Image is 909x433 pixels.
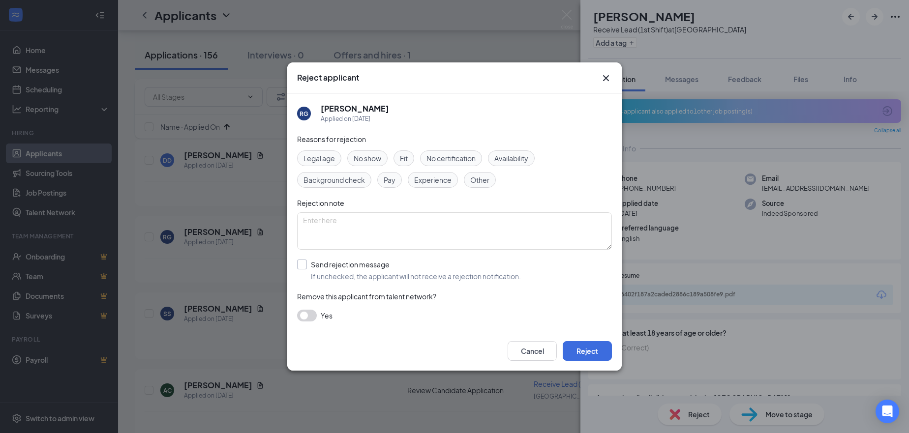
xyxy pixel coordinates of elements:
span: Other [470,174,489,185]
div: RG [300,110,308,118]
span: Background check [303,174,365,185]
span: Remove this applicant from talent network? [297,292,436,301]
button: Close [600,72,612,84]
div: Open Intercom Messenger [876,400,899,423]
button: Reject [563,341,612,361]
h5: [PERSON_NAME] [321,103,389,114]
div: Applied on [DATE] [321,114,389,124]
span: Experience [414,174,452,185]
span: Yes [321,310,333,321]
span: Fit [400,153,408,164]
span: Availability [494,153,528,164]
span: Pay [384,174,395,185]
h3: Reject applicant [297,72,359,83]
span: Reasons for rejection [297,135,366,144]
span: Rejection note [297,199,344,207]
svg: Cross [600,72,612,84]
span: No show [354,153,381,164]
span: Legal age [303,153,335,164]
span: No certification [426,153,476,164]
button: Cancel [508,341,557,361]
